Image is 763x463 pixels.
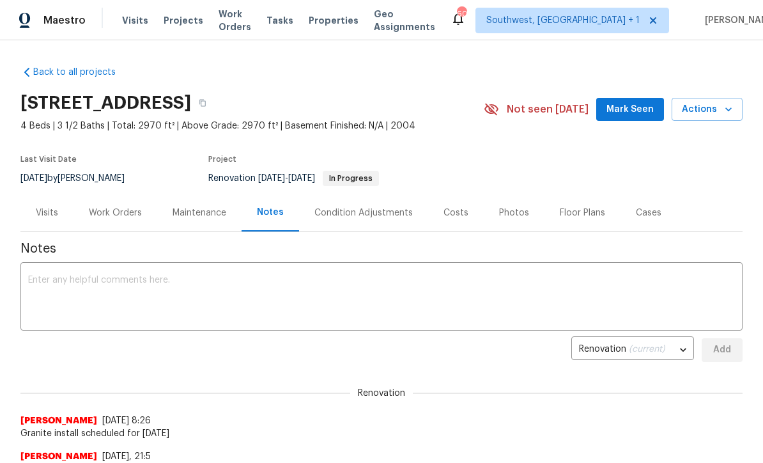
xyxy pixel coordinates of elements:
[122,14,148,27] span: Visits
[43,14,86,27] span: Maestro
[102,452,151,461] span: [DATE], 21:5
[606,102,654,118] span: Mark Seen
[324,175,378,182] span: In Progress
[350,387,413,400] span: Renovation
[208,155,236,163] span: Project
[257,206,284,219] div: Notes
[20,120,484,132] span: 4 Beds | 3 1/2 Baths | Total: 2970 ft² | Above Grade: 2970 ft² | Basement Finished: N/A | 2004
[486,14,640,27] span: Southwest, [GEOGRAPHIC_DATA] + 1
[36,207,58,219] div: Visits
[102,416,151,425] span: [DATE] 8:26
[208,174,379,183] span: Renovation
[314,207,413,219] div: Condition Adjustments
[560,207,605,219] div: Floor Plans
[20,155,77,163] span: Last Visit Date
[672,98,743,122] button: Actions
[258,174,285,183] span: [DATE]
[374,8,435,33] span: Geo Assignments
[507,103,589,116] span: Not seen [DATE]
[629,345,665,354] span: (current)
[20,66,143,79] a: Back to all projects
[266,16,293,25] span: Tasks
[457,8,466,20] div: 60
[499,207,529,219] div: Photos
[219,8,251,33] span: Work Orders
[20,97,191,109] h2: [STREET_ADDRESS]
[20,242,743,255] span: Notes
[443,207,468,219] div: Costs
[571,334,694,366] div: Renovation (current)
[191,91,214,114] button: Copy Address
[596,98,664,122] button: Mark Seen
[173,207,226,219] div: Maintenance
[164,14,203,27] span: Projects
[20,414,97,427] span: [PERSON_NAME]
[636,207,661,219] div: Cases
[288,174,315,183] span: [DATE]
[20,171,140,186] div: by [PERSON_NAME]
[309,14,358,27] span: Properties
[20,174,47,183] span: [DATE]
[20,427,743,440] span: Granite install scheduled for [DATE]
[258,174,315,183] span: -
[682,102,732,118] span: Actions
[89,207,142,219] div: Work Orders
[20,450,97,463] span: [PERSON_NAME]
